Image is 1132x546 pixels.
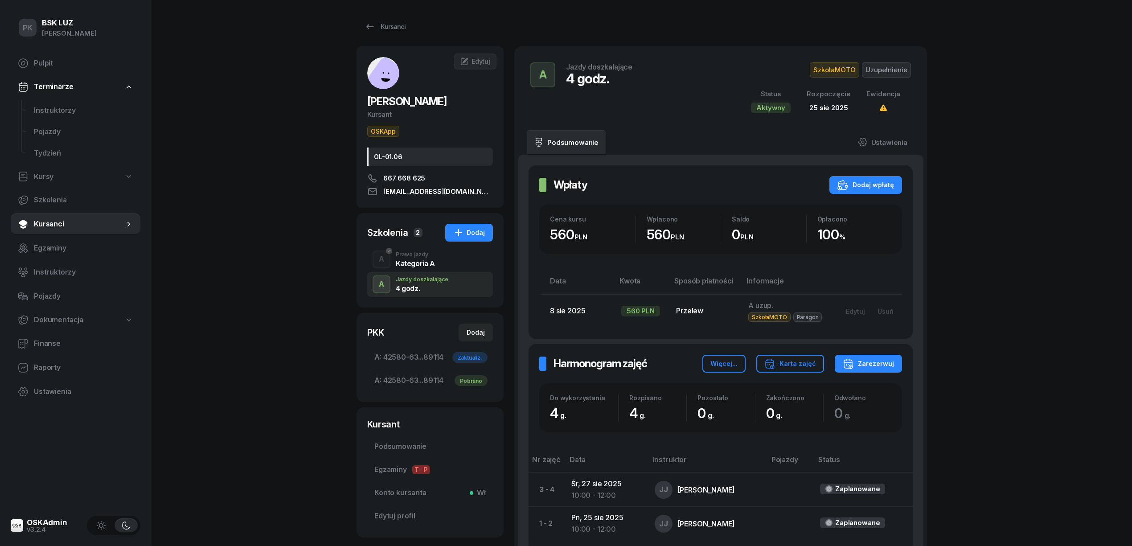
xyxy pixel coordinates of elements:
img: logo-xs@2x.png [11,519,23,532]
a: Szkolenia [11,189,140,211]
small: PLN [574,233,588,241]
div: Prawo jazdy [396,252,435,257]
div: [PERSON_NAME] [42,28,97,39]
span: Edytuj [472,57,490,65]
a: A:42580-63...89114Zaktualiz. [367,347,493,368]
div: 560 PLN [621,306,660,316]
div: Dodaj wpłatę [837,180,894,190]
th: Data [539,275,614,294]
div: Kursanci [365,21,406,32]
div: Kursant [367,418,493,431]
small: g. [640,411,646,420]
button: SzkołaMOTOUzupełnienie [810,62,911,78]
div: Edytuj [846,308,865,315]
span: 42580-63...89114 [374,352,486,363]
th: Kwota [614,275,669,294]
div: Pozostało [697,394,755,402]
div: 0 [732,226,806,243]
div: A [375,252,388,267]
a: 667 668 625 [367,173,493,184]
td: Śr, 27 sie 2025 [564,473,648,507]
span: PK [23,24,33,32]
span: Instruktorzy [34,267,133,278]
small: g. [560,411,566,420]
span: Uzupełnienie [862,62,911,78]
a: Edytuj profil [367,505,493,527]
div: 0 [697,405,755,422]
th: Data [564,454,648,473]
div: Usuń [878,308,894,315]
a: A:42580-63...89114Pobrano [367,370,493,391]
a: Edytuj [454,53,496,70]
th: Instruktor [648,454,766,473]
span: A: [374,352,381,363]
div: Opłacono [817,215,892,223]
td: 1 - 2 [529,507,564,541]
button: Zarezerwuj [835,355,902,373]
span: JJ [659,486,668,493]
div: Jazdy doszkalające [396,277,448,282]
th: Status [813,454,913,473]
button: OSKApp [367,126,399,137]
span: 0 [834,405,855,421]
span: Podsumowanie [374,441,486,452]
div: Kategoria A [396,260,435,267]
small: PLN [671,233,684,241]
div: Aktywny [751,103,791,113]
div: Zaktualiz. [452,352,488,363]
div: Status [751,88,791,100]
div: 100 [817,226,892,243]
span: Pojazdy [34,291,133,302]
div: 4 godz. [566,70,632,86]
div: v3.2.4 [27,526,67,533]
div: Ewidencja [866,88,900,100]
th: Nr zajęć [529,454,564,473]
div: Szkolenia [367,226,408,239]
button: APrawo jazdyKategoria A [367,247,493,272]
span: A: [374,375,381,386]
button: Dodaj [459,324,493,341]
a: Egzaminy [11,238,140,259]
button: A [373,275,390,293]
span: 25 sie 2025 [809,103,848,112]
a: Dokumentacja [11,310,140,330]
th: Pojazdy [766,454,813,473]
a: Ustawienia [851,130,915,155]
span: Raporty [34,362,133,374]
button: Dodaj [445,224,493,242]
button: Usuń [871,304,900,319]
span: T [412,465,421,474]
div: Saldo [732,215,806,223]
span: JJ [659,520,668,528]
a: Kursanci [11,213,140,235]
span: [EMAIL_ADDRESS][DOMAIN_NAME] [383,186,493,197]
th: Sposób płatności [669,275,741,294]
div: OSKAdmin [27,519,67,526]
a: Podsumowanie [367,436,493,457]
span: 2 [414,228,422,237]
a: Finanse [11,333,140,354]
span: 667 668 625 [383,173,425,184]
span: Pulpit [34,57,133,69]
div: 10:00 - 12:00 [571,524,640,535]
small: PLN [740,233,754,241]
span: SzkołaMOTO [810,62,859,78]
span: Pojazdy [34,126,133,138]
a: Pulpit [11,53,140,74]
a: Tydzień [27,143,140,164]
th: Informacje [741,275,832,294]
div: 10:00 - 12:00 [571,490,640,501]
td: Pn, 25 sie 2025 [564,507,648,541]
div: Odwołano [834,394,891,402]
button: AJazdy doszkalające4 godz. [367,272,493,297]
a: Pojazdy [11,286,140,307]
span: A uzup. [748,301,773,310]
div: A [375,277,388,292]
small: g. [845,411,851,420]
span: Szkolenia [34,194,133,206]
a: Kursy [11,167,140,187]
span: 4 [550,405,571,421]
span: [PERSON_NAME] [367,95,447,108]
button: A [373,250,390,268]
div: 560 [550,226,636,243]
